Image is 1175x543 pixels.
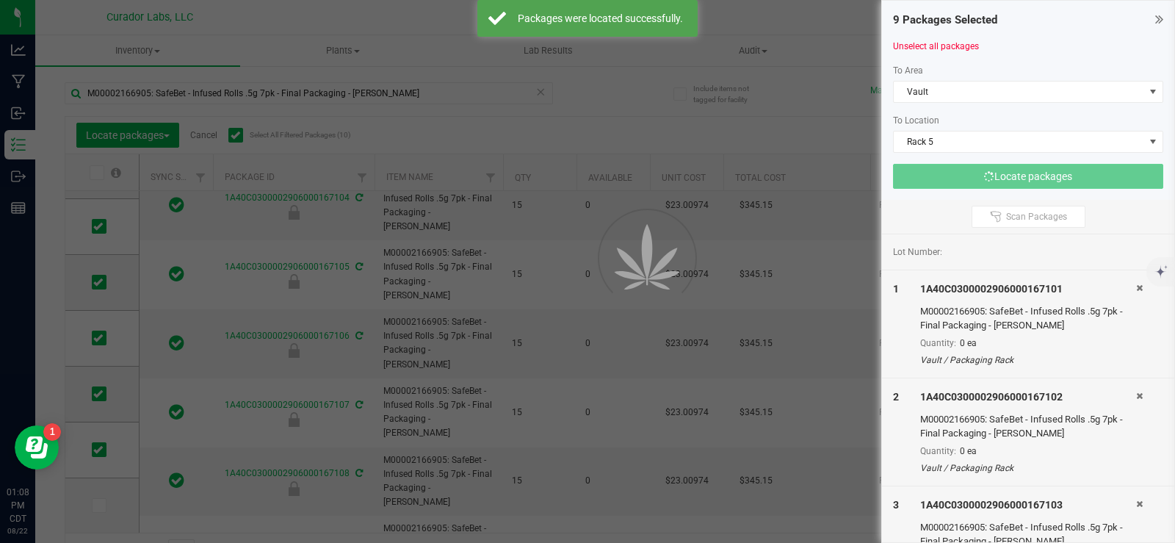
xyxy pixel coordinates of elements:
span: 1 [893,283,899,295]
div: M00002166905: SafeBet - Infused Rolls .5g 7pk - Final Packaging - [PERSON_NAME] [920,304,1136,333]
span: Rack 5 [894,132,1144,152]
span: Vault [894,82,1144,102]
button: Locate packages [893,164,1163,189]
span: 0 ea [960,338,977,348]
div: Vault / Packaging Rack [920,353,1136,367]
span: 0 ea [960,446,977,456]
button: Scan Packages [972,206,1085,228]
span: Quantity: [920,338,956,348]
iframe: Resource center unread badge [43,423,61,441]
span: To Location [893,115,939,126]
div: M00002166905: SafeBet - Infused Rolls .5g 7pk - Final Packaging - [PERSON_NAME] [920,412,1136,441]
div: Packages were located successfully. [514,11,687,26]
span: Quantity: [920,446,956,456]
span: Lot Number: [893,245,942,259]
span: Scan Packages [1006,211,1067,223]
span: 3 [893,499,899,511]
span: To Area [893,65,923,76]
span: 2 [893,391,899,403]
a: Unselect all packages [893,41,979,51]
div: 1A40C0300002906000167103 [920,497,1136,513]
div: 1A40C0300002906000167101 [920,281,1136,297]
iframe: Resource center [15,425,59,470]
div: Vault / Packaging Rack [920,461,1136,475]
div: 1A40C0300002906000167102 [920,389,1136,405]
